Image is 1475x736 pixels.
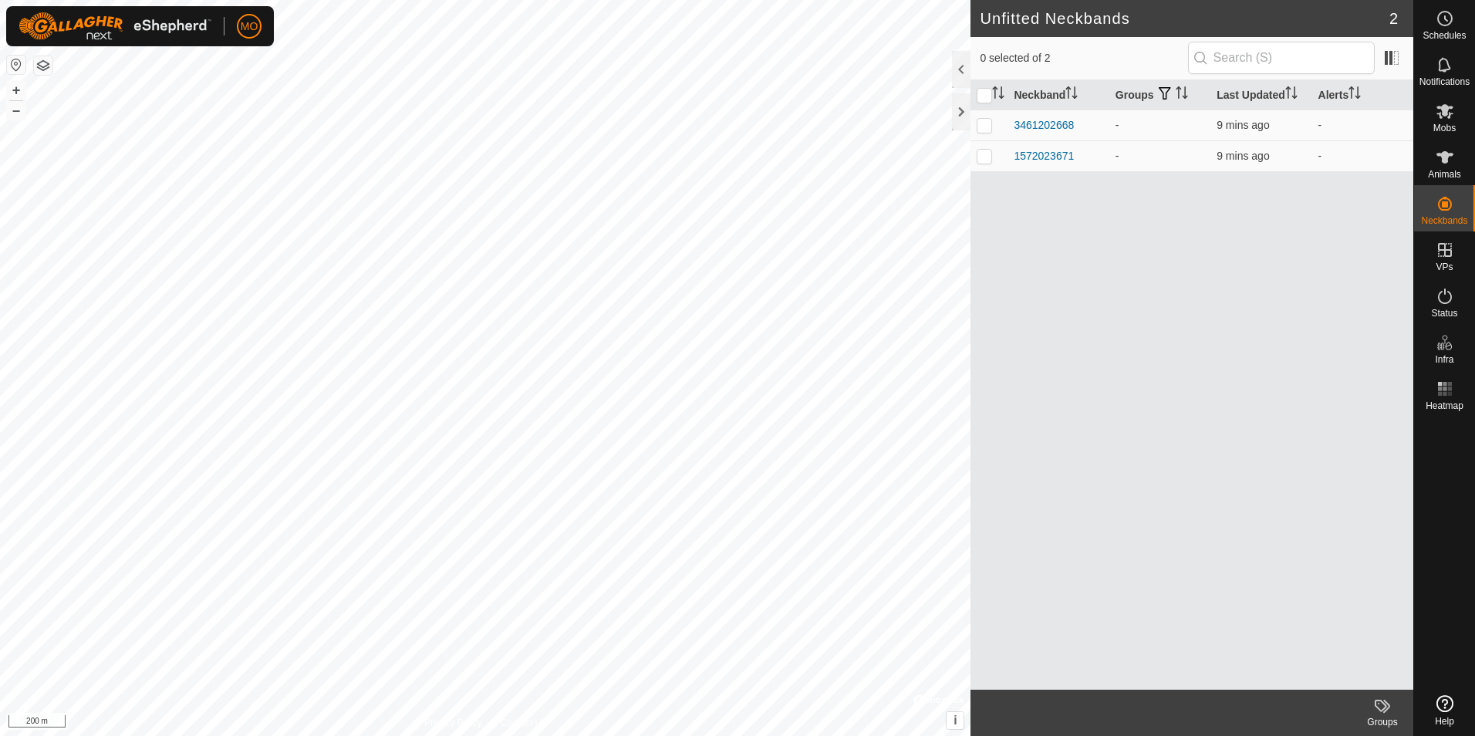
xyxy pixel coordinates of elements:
p-sorticon: Activate to sort [1348,89,1361,101]
a: Privacy Policy [424,716,482,730]
span: VPs [1436,262,1453,272]
button: Reset Map [7,56,25,74]
span: Mobs [1433,123,1456,133]
input: Search (S) [1188,42,1375,74]
h2: Unfitted Neckbands [980,9,1389,28]
td: - [1312,140,1413,171]
a: Help [1414,689,1475,732]
button: i [947,712,964,729]
span: Heatmap [1426,401,1463,410]
th: Last Updated [1210,80,1311,110]
span: Animals [1428,170,1461,179]
button: Map Layers [34,56,52,75]
div: 1572023671 [1014,148,1074,164]
span: Help [1435,717,1454,726]
button: + [7,81,25,100]
p-sorticon: Activate to sort [1065,89,1078,101]
span: Schedules [1423,31,1466,40]
span: Notifications [1419,77,1470,86]
span: Neckbands [1421,216,1467,225]
span: MO [241,19,258,35]
span: Status [1431,309,1457,318]
span: Infra [1435,355,1453,364]
th: Alerts [1312,80,1413,110]
p-sorticon: Activate to sort [1176,89,1188,101]
td: - [1109,110,1210,140]
td: - [1109,140,1210,171]
div: 3461202668 [1014,117,1074,133]
td: - [1312,110,1413,140]
span: i [954,714,957,727]
span: 0 selected of 2 [980,50,1187,66]
button: – [7,101,25,120]
th: Groups [1109,80,1210,110]
a: Contact Us [501,716,546,730]
span: 8 Oct 2025, 3:16 pm [1217,150,1269,162]
div: Groups [1352,715,1413,729]
th: Neckband [1008,80,1109,110]
span: 8 Oct 2025, 3:17 pm [1217,119,1269,131]
p-sorticon: Activate to sort [1285,89,1298,101]
p-sorticon: Activate to sort [992,89,1004,101]
span: 2 [1389,7,1398,30]
img: Gallagher Logo [19,12,211,40]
